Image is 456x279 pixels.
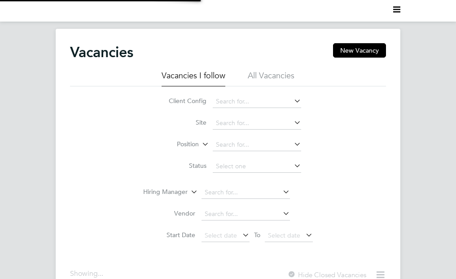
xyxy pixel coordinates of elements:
label: Hide Closed Vacancies [287,270,366,279]
input: Search for... [202,208,290,220]
input: Search for... [202,186,290,199]
input: Search for... [213,139,301,151]
label: Status [155,162,206,170]
span: ... [98,269,103,278]
span: Select date [205,231,237,239]
label: Hiring Manager [136,188,188,197]
input: Select one [213,160,301,173]
label: Site [155,118,206,126]
li: Vacancies I follow [162,70,225,86]
label: Client Config [155,97,206,105]
label: Position [147,140,199,149]
li: All Vacancies [248,70,294,86]
button: New Vacancy [333,43,386,58]
label: Vendor [144,209,195,217]
h2: Vacancies [70,43,133,61]
span: To [251,229,263,241]
input: Search for... [213,95,301,108]
span: Select date [268,231,300,239]
label: Start Date [144,231,195,239]
div: Showing [70,269,105,279]
input: Search for... [213,117,301,130]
